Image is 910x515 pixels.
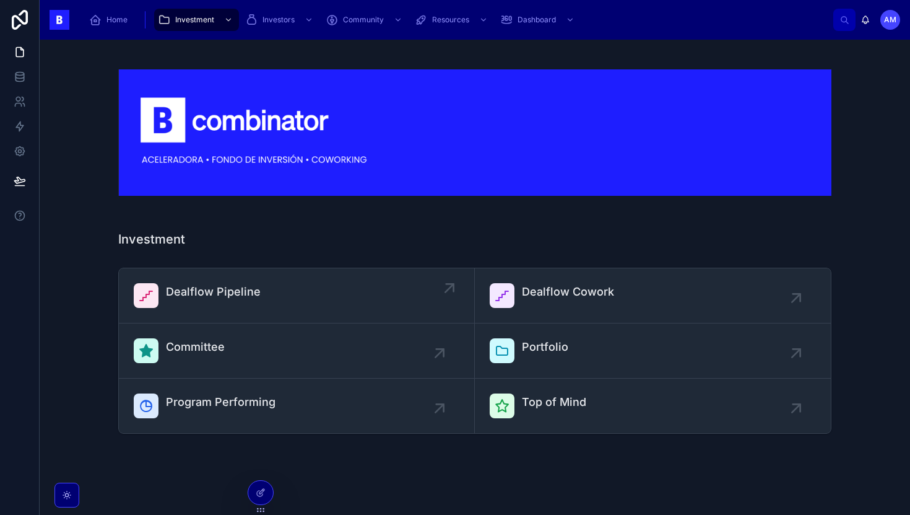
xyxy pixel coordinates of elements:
img: 18590-Captura-de-Pantalla-2024-03-07-a-las-17.49.44.png [118,69,831,196]
span: Home [106,15,128,25]
span: Resources [432,15,469,25]
span: Dealflow Cowork [522,283,614,301]
a: Resources [411,9,494,31]
span: Top of Mind [522,394,586,411]
span: Committee [166,338,225,356]
span: Dealflow Pipeline [166,283,261,301]
a: Top of Mind [475,379,831,433]
a: Committee [119,324,475,379]
a: Investment [154,9,239,31]
span: Program Performing [166,394,275,411]
span: Dashboard [518,15,556,25]
a: Community [322,9,409,31]
a: Home [85,9,136,31]
a: Dashboard [496,9,581,31]
a: Program Performing [119,379,475,433]
span: Investors [262,15,295,25]
a: Dealflow Pipeline [119,268,475,324]
span: Portfolio [522,338,568,356]
a: Portfolio [475,324,831,379]
a: Investors [241,9,319,31]
span: Community [343,15,384,25]
span: AM [884,15,896,25]
h1: Investment [118,231,185,248]
a: Dealflow Cowork [475,268,831,324]
span: Investment [175,15,214,25]
img: App logo [50,10,69,30]
div: scrollable content [79,6,833,33]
